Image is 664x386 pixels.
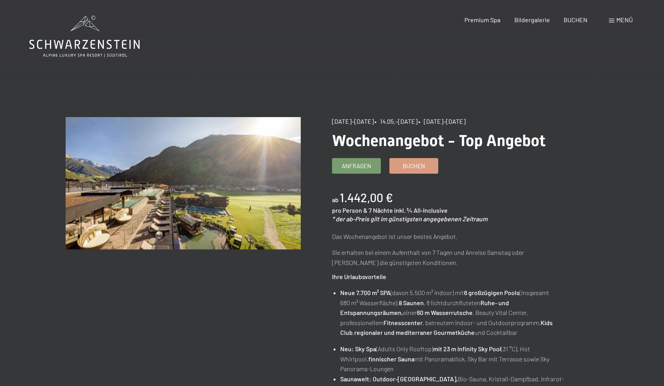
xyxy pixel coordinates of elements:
strong: Saunawelt: Outdoor-[GEOGRAPHIC_DATA], [340,375,458,382]
strong: Neu: Sky Spa [340,345,376,352]
span: Einwilligung Marketing* [257,212,321,220]
a: Bildergalerie [514,16,550,23]
strong: 60 m Wasserrutsche [417,309,473,316]
strong: Ihre Urlaubsvorteile [332,273,386,280]
p: Sie erhalten bei einem Aufenthalt von 7 Tagen und Anreise Samstag oder [PERSON_NAME] die günstigs... [332,247,568,267]
span: inkl. ¾ All-Inclusive [394,206,448,214]
a: Anfragen [332,158,380,173]
li: (Adults Only Rooftop) (31 °C), Hot Whirlpool, mit Panoramablick, Sky Bar mit Terrasse sowie Sky P... [340,344,568,374]
span: • [DATE]–[DATE] [418,117,466,125]
span: • 14.05.–[DATE] [375,117,418,125]
strong: finnischer Sauna [368,355,414,363]
b: 1.442,00 € [340,190,393,205]
span: Anfragen [342,162,371,170]
span: pro Person & [332,206,368,214]
span: 7 Nächte [369,206,393,214]
span: Buchen [403,162,425,170]
a: Premium Spa [464,16,500,23]
em: * der ab-Preis gilt im günstigsten angegebenen Zeitraum [332,215,487,222]
img: Wochenangebot - Top Angebot [66,117,301,249]
strong: 6 großzügigen Pools [464,289,519,296]
strong: 8 Saunen [399,299,424,306]
a: BUCHEN [564,16,587,23]
span: ab [332,196,339,203]
p: Das Wochenangebot ist unser bestes Angebot. [332,231,568,242]
li: (davon 5.500 m² indoor) mit (insgesamt 680 m² Wasserfläche), , 8 lichtdurchfluteten einer , Beaut... [340,288,568,338]
span: Wochenangebot - Top Angebot [332,132,546,150]
strong: mit 23 m Infinity Sky Pool [433,345,501,352]
span: Menü [616,16,633,23]
a: Buchen [390,158,438,173]
strong: regionaler und mediterraner Gourmetküche [354,329,475,336]
strong: Fitnesscenter [384,319,423,326]
span: [DATE]–[DATE] [332,117,374,125]
strong: Neue 7.700 m² SPA [340,289,391,296]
